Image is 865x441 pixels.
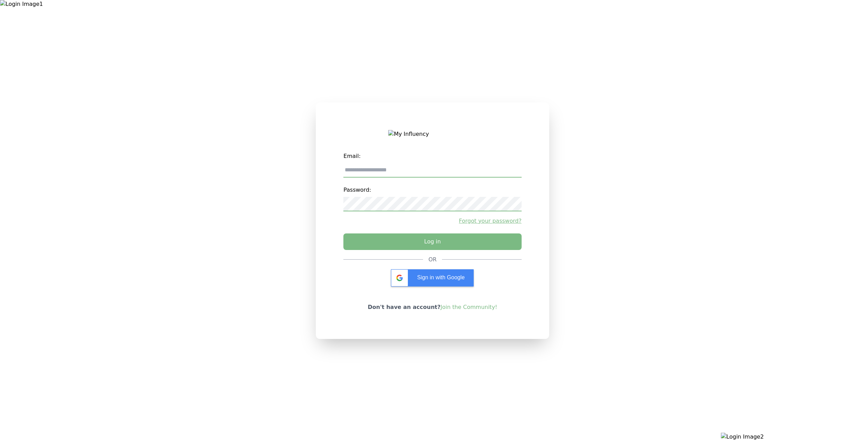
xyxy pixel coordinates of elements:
[721,433,865,441] img: Login Image2
[343,149,521,163] label: Email:
[343,233,521,250] button: Log in
[343,183,521,197] label: Password:
[417,274,465,280] span: Sign in with Google
[441,304,497,310] a: Join the Community!
[343,217,521,225] a: Forgot your password?
[391,269,474,287] div: Sign in with Google
[429,255,437,264] div: OR
[388,130,476,138] img: My Influency
[368,303,497,311] p: Don't have an account?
